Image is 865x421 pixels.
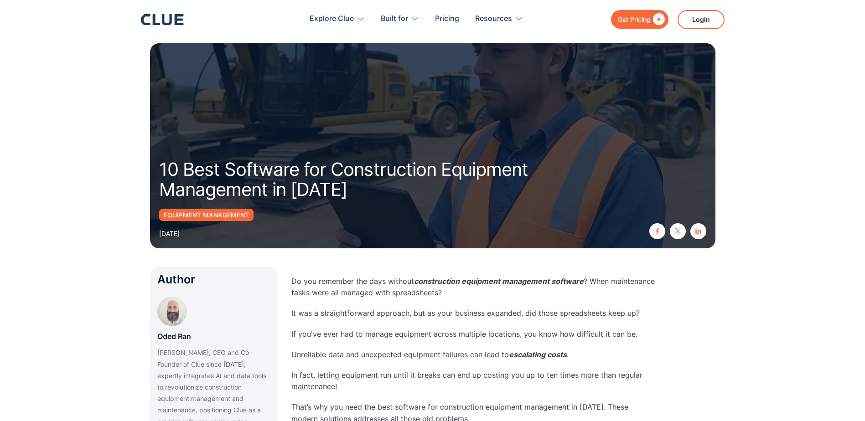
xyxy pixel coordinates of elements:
[157,274,270,285] div: Author
[381,5,408,33] div: Built for
[675,228,681,234] img: twitter X icon
[414,277,584,286] em: construction equipment management software
[291,329,656,340] p: If you've ever had to manage equipment across multiple locations, you know how difficult it can be.
[310,5,365,33] div: Explore Clue
[651,14,665,25] div: 
[157,331,191,342] p: Oded Ran
[381,5,419,33] div: Built for
[475,5,512,33] div: Resources
[475,5,523,33] div: Resources
[159,228,180,239] div: [DATE]
[157,297,187,326] img: Oded Ran
[291,349,656,360] p: Unreliable data and unexpected equipment failures can lead to .
[159,159,542,200] h1: 10 Best Software for Construction Equipment Management in [DATE]
[291,370,656,392] p: In fact, letting equipment run until it breaks can end up costing you up to ten times more than r...
[291,308,656,319] p: It was a straightforward approach, but as your business expanded, did those spreadsheets keep up?
[291,276,656,298] p: Do you remember the days without ? When maintenance tasks were all managed with spreadsheets?
[618,14,651,25] div: Get Pricing
[159,209,254,221] a: Equipment Management
[611,10,668,29] a: Get Pricing
[435,5,459,33] a: Pricing
[678,10,725,29] a: Login
[310,5,354,33] div: Explore Clue
[509,350,567,359] em: escalating costs
[654,228,660,234] img: facebook icon
[695,228,701,234] img: linkedin icon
